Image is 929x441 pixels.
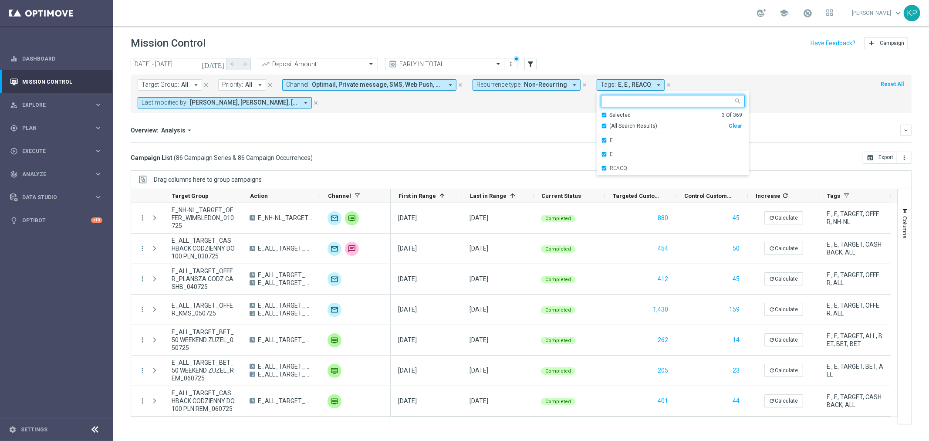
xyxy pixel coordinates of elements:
button: refreshCalculate [764,394,803,407]
div: There are unsaved changes [513,56,520,62]
img: Private message [345,211,359,225]
div: equalizer Dashboard [10,55,103,62]
button: Last modified by: [PERSON_NAME], [PERSON_NAME], [PERSON_NAME] arrow_drop_down [138,97,312,109]
span: Tags [827,193,840,199]
button: refreshCalculate [764,211,803,224]
button: [DATE] [200,58,226,71]
button: refreshCalculate [764,242,803,255]
span: Tags: [601,81,616,88]
div: Mission Control [10,70,102,93]
div: 03 Jul 2025, Thursday [398,244,417,252]
button: 1,430 [652,304,669,315]
button: close [266,80,274,90]
span: B [250,372,255,377]
button: 205 [657,365,669,376]
button: gps_fixed Plan keyboard_arrow_right [10,125,103,132]
div: 06 Jul 2025, Sunday [398,366,417,374]
span: E , E, TARGET, CASHBACK, ALL [827,393,883,409]
div: Optibot [10,209,102,232]
span: All [245,81,253,88]
i: open_in_browser [867,154,874,161]
i: refresh [769,245,775,251]
button: 14 [732,335,740,346]
button: add Campaign [864,37,908,49]
button: 880 [657,213,669,224]
ng-select: Deposit Amount [258,58,378,70]
span: Plan [22,126,94,131]
div: Execute [10,147,94,155]
button: more_vert [139,244,146,252]
span: E_ALL_TARGET_CASHBACK CODZIENNY DO 100 PLN_030725 [172,237,235,260]
span: E_NH-NL_TARGET_OFFER_WIMBLEDON_010725 [258,214,313,222]
colored-tag: Completed [541,366,575,375]
button: more_vert [139,336,146,344]
button: 45 [732,213,740,224]
i: close [457,82,463,88]
div: REACQ [601,161,745,175]
div: Selected [609,112,631,119]
span: E_ALL_TARGET_BET_50 WEEKEND ZUZEL_050725 [258,336,313,344]
span: Columns [902,216,909,238]
input: Have Feedback? [811,40,855,46]
span: Calculate column [780,191,789,200]
div: E [601,147,745,161]
multiple-options-button: Export to CSV [863,154,912,161]
i: track_changes [10,170,18,178]
span: E , E, TARGET, CASHBACK, ALL [827,241,883,256]
i: [DATE] [202,60,225,68]
span: Channel [328,193,351,199]
i: add [868,40,875,47]
label: REACQ [610,166,627,171]
i: refresh [769,215,775,221]
span: E_ALL_TARGET_OFFER_PLANSZA CODZ CASHB STAWKI_040725 [258,279,313,287]
div: track_changes Analyze keyboard_arrow_right [10,171,103,178]
i: person_search [10,101,18,109]
label: E [610,138,613,143]
div: KP [904,5,920,21]
span: A [250,398,255,404]
i: more_vert [508,61,515,68]
h3: Campaign List [131,154,313,162]
button: Data Studio keyboard_arrow_right [10,194,103,201]
i: filter_alt [527,60,534,68]
i: arrow_drop_down [256,81,264,89]
button: arrow_forward [239,58,251,70]
span: E, E , REACQ [618,81,651,88]
span: Action [250,193,268,199]
img: Private message [328,364,341,378]
span: [PERSON_NAME], [PERSON_NAME], [PERSON_NAME] [190,99,298,106]
colored-tag: Completed [541,275,575,283]
span: Completed [545,338,571,343]
span: Target Group [172,193,209,199]
input: Select date range [131,58,226,70]
button: close [202,80,210,90]
div: Private message [328,333,341,347]
span: 86 Campaign Series & 86 Campaign Occurrences [176,154,311,162]
div: 05 Jul 2025, Saturday [470,336,488,344]
i: arrow_back [230,61,236,67]
button: Priority: All arrow_drop_down [218,79,266,91]
span: E_ALL_TARGET_OFFER_KMS_TEST A_050725 [258,302,313,309]
i: keyboard_arrow_right [94,124,102,132]
a: Dashboard [22,47,102,70]
span: E , E, TARGET, BET, ALL [827,363,883,378]
span: E , E, TARGET, ALL, BET, BET, BET [827,332,883,348]
span: Completed [545,399,571,404]
span: E_ALL_TARGET_BET_50 WEEKEND ZUZEL_REM A_060725 [258,363,313,370]
span: Current Status [541,193,581,199]
div: lightbulb Optibot +10 [10,217,103,224]
i: arrow_forward [242,61,248,67]
colored-tag: Completed [541,214,575,222]
div: E [601,133,745,147]
button: refreshCalculate [764,272,803,285]
div: 06 Jul 2025, Sunday [398,397,417,405]
i: lightbulb [10,217,18,224]
i: trending_up [261,60,270,68]
span: Explore [22,102,94,108]
button: more_vert [139,366,146,374]
label: E [610,152,613,157]
span: keyboard_arrow_down [893,8,903,18]
h3: Overview: [131,126,159,134]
